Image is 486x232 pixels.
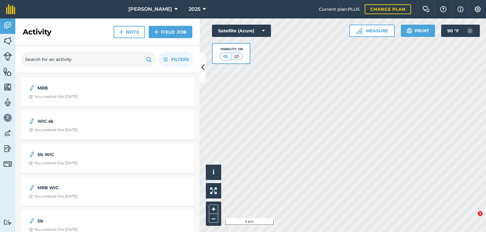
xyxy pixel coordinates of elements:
[24,147,191,169] a: Sb WICClock with arrow pointing clockwiseYou created this [DATE]
[464,25,476,37] img: svg+xml;base64,PD94bWwgdmVyc2lvbj0iMS4wIiBlbmNvZGluZz0idXRmLTgiPz4KPCEtLSBHZW5lcmF0b3I6IEFkb2JlIE...
[119,28,123,36] img: svg+xml;base64,PHN2ZyB4bWxucz0iaHR0cDovL3d3dy53My5vcmcvMjAwMC9zdmciIHdpZHRoPSIxNCIgaGVpZ2h0PSIyNC...
[349,25,395,37] button: Measure
[128,6,172,13] span: [PERSON_NAME]
[189,6,200,13] span: 2025
[29,228,33,232] img: Clock with arrow pointing clockwise
[159,52,194,67] button: Filters
[6,4,15,14] img: fieldmargin Logo
[23,27,51,37] h2: Activity
[3,113,12,122] img: svg+xml;base64,PD94bWwgdmVyc2lvbj0iMS4wIiBlbmNvZGluZz0idXRmLTgiPz4KPCEtLSBHZW5lcmF0b3I6IEFkb2JlIE...
[29,161,33,165] img: Clock with arrow pointing clockwise
[220,47,243,52] div: Visibility: On
[474,6,481,12] img: A cog icon
[29,94,78,99] div: You created this [DATE]
[209,205,218,214] button: +
[3,160,12,168] img: svg+xml;base64,PD94bWwgdmVyc2lvbj0iMS4wIiBlbmNvZGluZz0idXRmLTgiPz4KPCEtLSBHZW5lcmF0b3I6IEFkb2JlIE...
[3,219,12,225] img: svg+xml;base64,PD94bWwgdmVyc2lvbj0iMS4wIiBlbmNvZGluZz0idXRmLTgiPz4KPCEtLSBHZW5lcmF0b3I6IEFkb2JlIE...
[3,21,12,30] img: svg+xml;base64,PD94bWwgdmVyc2lvbj0iMS4wIiBlbmNvZGluZz0idXRmLTgiPz4KPCEtLSBHZW5lcmF0b3I6IEFkb2JlIE...
[37,218,135,224] strong: Sb
[440,6,447,12] img: A question mark icon
[171,56,189,63] span: Filters
[3,36,12,46] img: svg+xml;base64,PHN2ZyB4bWxucz0iaHR0cDovL3d3dy53My5vcmcvMjAwMC9zdmciIHdpZHRoPSI1NiIgaGVpZ2h0PSI2MC...
[213,168,214,176] span: i
[29,227,78,232] div: You created this [DATE]
[29,151,35,158] img: svg+xml;base64,PD94bWwgdmVyc2lvbj0iMS4wIiBlbmNvZGluZz0idXRmLTgiPz4KPCEtLSBHZW5lcmF0b3I6IEFkb2JlIE...
[29,127,78,132] div: You created this [DATE]
[3,144,12,153] img: svg+xml;base64,PD94bWwgdmVyc2lvbj0iMS4wIiBlbmNvZGluZz0idXRmLTgiPz4KPCEtLSBHZW5lcmF0b3I6IEFkb2JlIE...
[441,25,480,37] button: 90 °F
[29,118,35,125] img: svg+xml;base64,PD94bWwgdmVyc2lvbj0iMS4wIiBlbmNvZGluZz0idXRmLTgiPz4KPCEtLSBHZW5lcmF0b3I6IEFkb2JlIE...
[3,67,12,76] img: svg+xml;base64,PHN2ZyB4bWxucz0iaHR0cDovL3d3dy53My5vcmcvMjAwMC9zdmciIHdpZHRoPSI1NiIgaGVpZ2h0PSI2MC...
[457,6,464,13] img: svg+xml;base64,PHN2ZyB4bWxucz0iaHR0cDovL3d3dy53My5vcmcvMjAwMC9zdmciIHdpZHRoPSIxNyIgaGVpZ2h0PSIxNy...
[3,98,12,107] img: svg+xml;base64,PD94bWwgdmVyc2lvbj0iMS4wIiBlbmNvZGluZz0idXRmLTgiPz4KPCEtLSBHZW5lcmF0b3I6IEFkb2JlIE...
[146,56,152,63] img: svg+xml;base64,PHN2ZyB4bWxucz0iaHR0cDovL3d3dy53My5vcmcvMjAwMC9zdmciIHdpZHRoPSIxOSIgaGVpZ2h0PSIyNC...
[24,180,191,202] a: MRB WICClock with arrow pointing clockwiseYou created this [DATE]
[29,184,35,191] img: svg+xml;base64,PD94bWwgdmVyc2lvbj0iMS4wIiBlbmNvZGluZz0idXRmLTgiPz4KPCEtLSBHZW5lcmF0b3I6IEFkb2JlIE...
[209,214,218,223] button: –
[22,52,155,67] input: Search for an activity
[3,52,12,61] img: svg+xml;base64,PD94bWwgdmVyc2lvbj0iMS4wIiBlbmNvZGluZz0idXRmLTgiPz4KPCEtLSBHZW5lcmF0b3I6IEFkb2JlIE...
[154,28,159,36] img: svg+xml;base64,PHN2ZyB4bWxucz0iaHR0cDovL3d3dy53My5vcmcvMjAwMC9zdmciIHdpZHRoPSIxNCIgaGVpZ2h0PSIyNC...
[422,6,430,12] img: Two speech bubbles overlapping with the left bubble in the forefront
[29,194,33,198] img: Clock with arrow pointing clockwise
[356,28,362,34] img: Ruler icon
[222,53,229,59] img: svg+xml;base64,PHN2ZyB4bWxucz0iaHR0cDovL3d3dy53My5vcmcvMjAwMC9zdmciIHdpZHRoPSI1MCIgaGVpZ2h0PSI0MC...
[37,118,135,125] strong: WIC sb
[447,25,459,37] span: 90 ° F
[114,26,145,38] a: Note
[406,27,412,34] img: svg+xml;base64,PHN2ZyB4bWxucz0iaHR0cDovL3d3dy53My5vcmcvMjAwMC9zdmciIHdpZHRoPSIxOSIgaGVpZ2h0PSIyNC...
[401,25,435,37] button: Print
[29,217,35,225] img: svg+xml;base64,PD94bWwgdmVyc2lvbj0iMS4wIiBlbmNvZGluZz0idXRmLTgiPz4KPCEtLSBHZW5lcmF0b3I6IEFkb2JlIE...
[319,6,360,13] span: Current plan : PLUS
[29,84,35,92] img: svg+xml;base64,PD94bWwgdmVyc2lvbj0iMS4wIiBlbmNvZGluZz0idXRmLTgiPz4KPCEtLSBHZW5lcmF0b3I6IEFkb2JlIE...
[478,211,483,216] span: 1
[29,194,78,199] div: You created this [DATE]
[365,4,411,14] a: Change plan
[3,82,12,92] img: svg+xml;base64,PHN2ZyB4bWxucz0iaHR0cDovL3d3dy53My5vcmcvMjAwMC9zdmciIHdpZHRoPSI1NiIgaGVpZ2h0PSI2MC...
[233,53,241,59] img: svg+xml;base64,PHN2ZyB4bWxucz0iaHR0cDovL3d3dy53My5vcmcvMjAwMC9zdmciIHdpZHRoPSI1MCIgaGVpZ2h0PSI0MC...
[37,151,135,158] strong: Sb WIC
[29,95,33,99] img: Clock with arrow pointing clockwise
[465,211,480,226] iframe: Intercom live chat
[210,187,217,194] img: Four arrows, one pointing top left, one top right, one bottom right and the last bottom left
[3,129,12,138] img: svg+xml;base64,PD94bWwgdmVyc2lvbj0iMS4wIiBlbmNvZGluZz0idXRmLTgiPz4KPCEtLSBHZW5lcmF0b3I6IEFkb2JlIE...
[37,184,135,191] strong: MRB WIC
[206,165,221,180] button: i
[24,114,191,136] a: WIC sbClock with arrow pointing clockwiseYou created this [DATE]
[212,25,271,37] button: Satellite (Azure)
[29,161,78,166] div: You created this [DATE]
[29,128,33,132] img: Clock with arrow pointing clockwise
[37,85,135,91] strong: MRB
[149,26,192,38] a: Field Job
[24,81,191,103] a: MRBClock with arrow pointing clockwiseYou created this [DATE]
